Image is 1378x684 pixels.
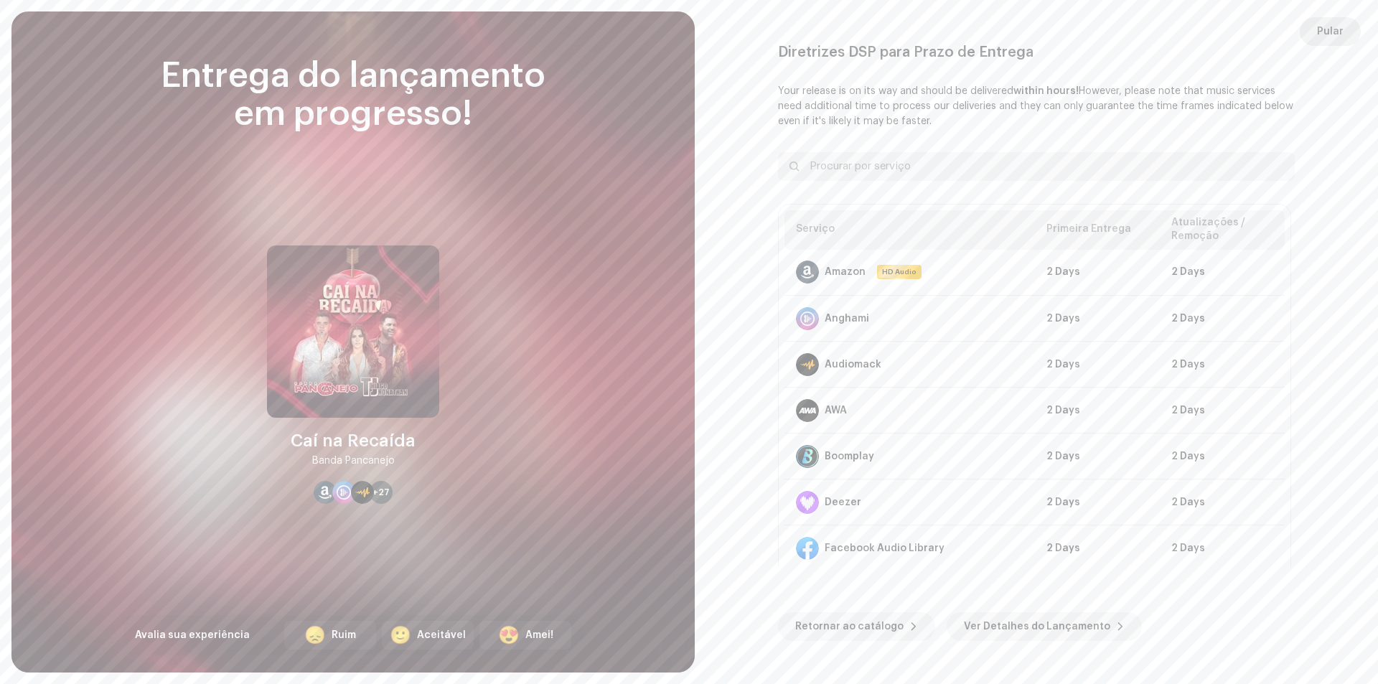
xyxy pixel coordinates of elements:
td: 2 Days [1035,250,1160,296]
div: Boomplay [825,451,874,462]
p: Your release is on its way and should be delivered However, please note that music services need ... [778,84,1295,129]
div: Facebook Audio Library [825,543,945,554]
div: 🙂 [390,627,411,644]
td: 2 Days [1035,525,1160,571]
span: Retornar ao catálogo [795,612,904,641]
th: Primeira Entrega [1035,210,1160,250]
span: HD Audio [878,266,920,278]
span: Ver Detalhes do Lançamento [964,612,1110,641]
div: Entrega do lançamento em progresso! [123,57,583,133]
input: Procurar por serviço [778,152,1295,181]
td: 2 Days [1160,342,1285,388]
div: Caí na Recaída [291,429,416,452]
div: Amei! [525,628,553,643]
th: Atualizações / Remoção [1160,210,1285,250]
div: AWA [825,405,847,416]
div: 😞 [304,627,326,644]
div: Banda Pancanejo [312,452,395,469]
th: Serviço [784,210,1035,250]
button: Retornar ao catálogo [778,612,935,641]
div: Amazon [825,266,866,278]
button: Pular [1300,17,1361,46]
div: Deezer [825,497,861,508]
img: 0893d661-40c0-4fe6-b807-61f59adc8135 [267,245,439,418]
div: Aceitável [417,628,466,643]
span: +27 [372,487,390,498]
span: Pular [1317,17,1344,46]
td: 2 Days [1160,388,1285,434]
td: 2 Days [1160,479,1285,525]
td: 2 Days [1035,388,1160,434]
td: 2 Days [1160,250,1285,296]
button: Ver Detalhes do Lançamento [947,612,1142,641]
td: 2 Days [1160,296,1285,342]
div: Diretrizes DSP para Prazo de Entrega [778,44,1295,61]
td: 2 Days [1160,434,1285,479]
span: Avalia sua experiência [135,630,250,640]
td: 2 Days [1160,525,1285,571]
div: Anghami [825,313,869,324]
b: within hours! [1013,86,1079,96]
div: Audiomack [825,359,881,370]
td: 2 Days [1035,479,1160,525]
td: 2 Days [1035,296,1160,342]
div: Ruim [332,628,356,643]
td: 2 Days [1035,434,1160,479]
div: 😍 [498,627,520,644]
td: 2 Days [1035,342,1160,388]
